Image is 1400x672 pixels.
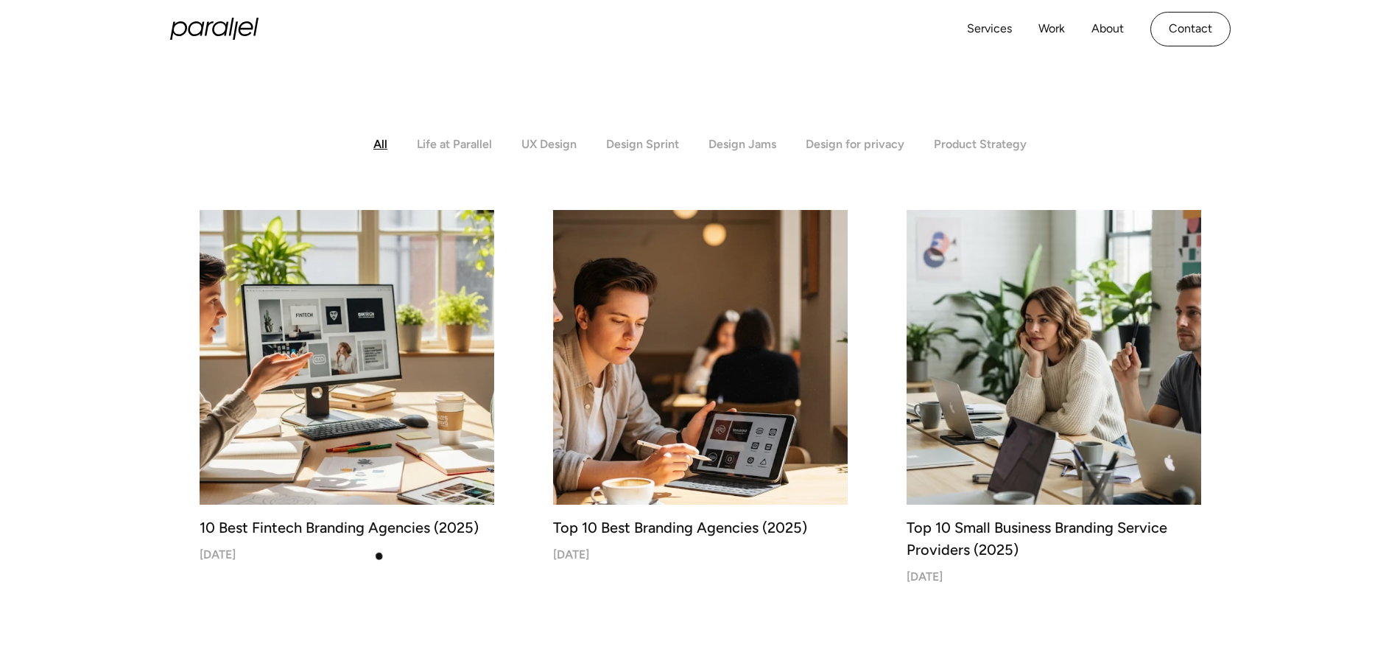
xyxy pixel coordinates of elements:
div: [DATE] [553,547,589,561]
div: Design for privacy [806,137,904,151]
div: Life at Parallel [417,137,492,151]
div: [DATE] [907,570,943,584]
div: Top 10 Best Branding Agencies (2025) [553,517,848,539]
a: About [1091,18,1124,40]
a: Services [967,18,1012,40]
div: Product Strategy [934,137,1027,151]
img: 10 Best Fintech Branding Agencies (2025) [200,210,494,505]
a: Top 10 Small Business Branding Service Providers (2025)Top 10 Small Business Branding Service Pro... [907,210,1201,584]
div: Design Jams [708,137,776,151]
div: All [373,137,387,151]
img: Top 10 Best Branding Agencies (2025) [553,210,848,505]
a: Work [1038,18,1065,40]
a: Contact [1150,12,1231,46]
div: 10 Best Fintech Branding Agencies (2025) [200,517,494,539]
a: Top 10 Best Branding Agencies (2025)Top 10 Best Branding Agencies (2025)[DATE] [553,210,848,561]
div: UX Design [521,137,577,151]
a: 10 Best Fintech Branding Agencies (2025)10 Best Fintech Branding Agencies (2025)[DATE] [200,210,494,561]
div: Top 10 Small Business Branding Service Providers (2025) [907,517,1201,561]
div: Design Sprint [606,137,679,151]
img: Top 10 Small Business Branding Service Providers (2025) [907,210,1201,505]
a: home [170,18,258,40]
div: [DATE] [200,547,236,561]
